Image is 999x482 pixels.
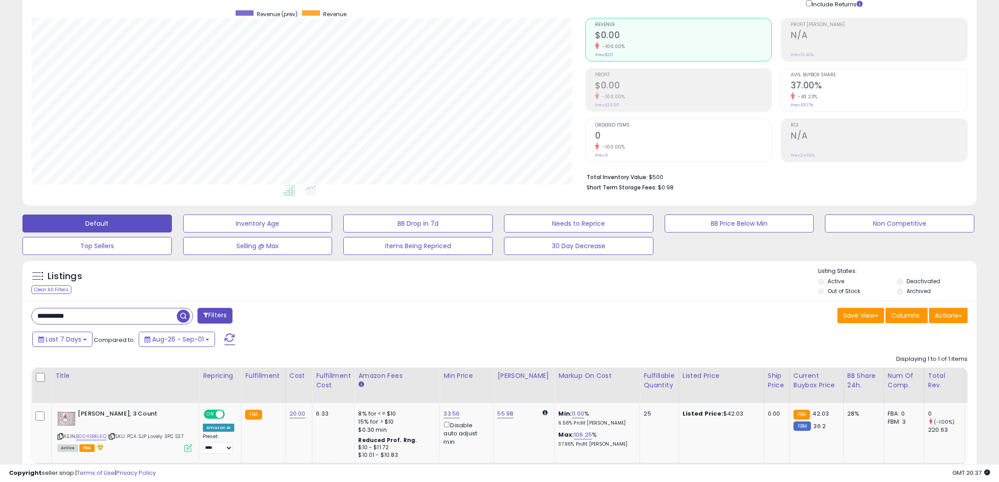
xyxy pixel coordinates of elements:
small: Prev: $221 [595,52,613,57]
div: Amazon AI [203,424,234,432]
div: FBA: 0 [888,410,917,418]
span: Profit [PERSON_NAME] [791,22,967,27]
span: 36.2 [813,422,826,430]
button: BB Drop in 7d [343,215,493,232]
label: Active [828,277,844,285]
small: -100.00% [599,43,625,50]
div: Title [55,371,195,381]
div: 28% [847,410,877,418]
a: 20.00 [289,409,306,418]
div: 25 [644,410,671,418]
span: Revenue [595,22,771,27]
div: 15% for > $10 [358,418,433,426]
a: 33.56 [443,409,460,418]
small: FBA [793,410,810,420]
span: $0.98 [658,183,674,192]
span: 42.03 [812,409,829,418]
span: Aug-26 - Sep-01 [152,335,204,344]
small: Prev: 13.40% [791,52,814,57]
div: Displaying 1 to 1 of 1 items [896,355,968,364]
div: $10.01 - $10.83 [358,451,433,459]
strong: Copyright [9,469,42,477]
button: Items Being Repriced [343,237,493,255]
div: $10 - $11.72 [358,444,433,451]
div: Min Price [443,371,490,381]
a: 11.00 [572,409,584,418]
div: 0 [928,410,964,418]
h2: $0.00 [595,30,771,42]
small: Prev: $29.56 [595,102,619,108]
span: OFF [223,411,238,418]
div: 0.00 [768,410,783,418]
span: Profit [595,73,771,78]
img: 416iT5ubGzL._SL40_.jpg [57,410,75,428]
a: Privacy Policy [116,469,156,477]
small: FBM [793,421,811,431]
div: Num of Comp. [888,371,920,390]
div: Current Buybox Price [793,371,840,390]
span: Columns [891,311,920,320]
b: [PERSON_NAME], 3 Count [78,410,187,421]
li: $500 [587,171,961,182]
div: % [558,431,633,447]
div: Preset: [203,434,234,454]
small: Amazon Fees. [358,381,364,389]
div: 220.63 [928,426,964,434]
button: Columns [885,308,928,323]
div: $42.03 [683,410,757,418]
div: Ship Price [768,371,786,390]
div: Repricing [203,371,237,381]
label: Deactivated [907,277,940,285]
button: Inventory Age [183,215,333,232]
b: Max: [558,430,574,439]
h5: Listings [48,270,82,283]
div: BB Share 24h. [847,371,880,390]
div: seller snap | | [9,469,156,478]
h2: 37.00% [791,80,967,92]
div: 6.33 [316,410,347,418]
div: Listed Price [683,371,760,381]
small: FBA [245,410,262,420]
span: ROI [791,123,967,128]
div: $0.30 min [358,426,433,434]
b: Listed Price: [683,409,723,418]
small: (-100%) [934,418,955,425]
small: -100.00% [599,144,625,150]
div: ASIN: [57,410,192,451]
span: All listings currently available for purchase on Amazon [57,444,78,452]
div: Disable auto adjust min [443,420,486,446]
h2: N/A [791,30,967,42]
span: | SKU: PCA SJP Lovely 3PC SET [108,433,184,440]
div: Amazon Fees [358,371,436,381]
small: -43.23% [795,93,818,100]
div: Cost [289,371,309,381]
label: Out of Stock [828,287,860,295]
small: Prev: 6 [595,153,608,158]
div: Fulfillment [245,371,281,381]
button: Default [22,215,172,232]
b: Reduced Prof. Rng. [358,436,417,444]
span: Last 7 Days [46,335,81,344]
a: Terms of Use [77,469,115,477]
th: The percentage added to the cost of goods (COGS) that forms the calculator for Min & Max prices. [555,368,640,403]
small: Prev: 65.17% [791,102,813,108]
i: hazardous material [95,444,104,450]
button: BB Price Below Min [665,215,814,232]
p: 37.96% Profit [PERSON_NAME] [558,441,633,447]
button: Selling @ Max [183,237,333,255]
div: Clear All Filters [31,285,71,294]
span: ON [205,411,216,418]
small: -100.00% [599,93,625,100]
span: Compared to: [94,336,135,344]
div: Fulfillable Quantity [644,371,675,390]
span: Revenue [323,10,346,18]
div: 8% for <= $10 [358,410,433,418]
button: Aug-26 - Sep-01 [139,332,215,347]
a: 55.98 [497,409,513,418]
span: Revenue (prev) [257,10,298,18]
p: Listing States: [818,267,977,276]
h2: 0 [595,131,771,143]
span: Ordered Items [595,123,771,128]
small: Prev: 24.63% [791,153,815,158]
div: Total Rev. [928,371,961,390]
